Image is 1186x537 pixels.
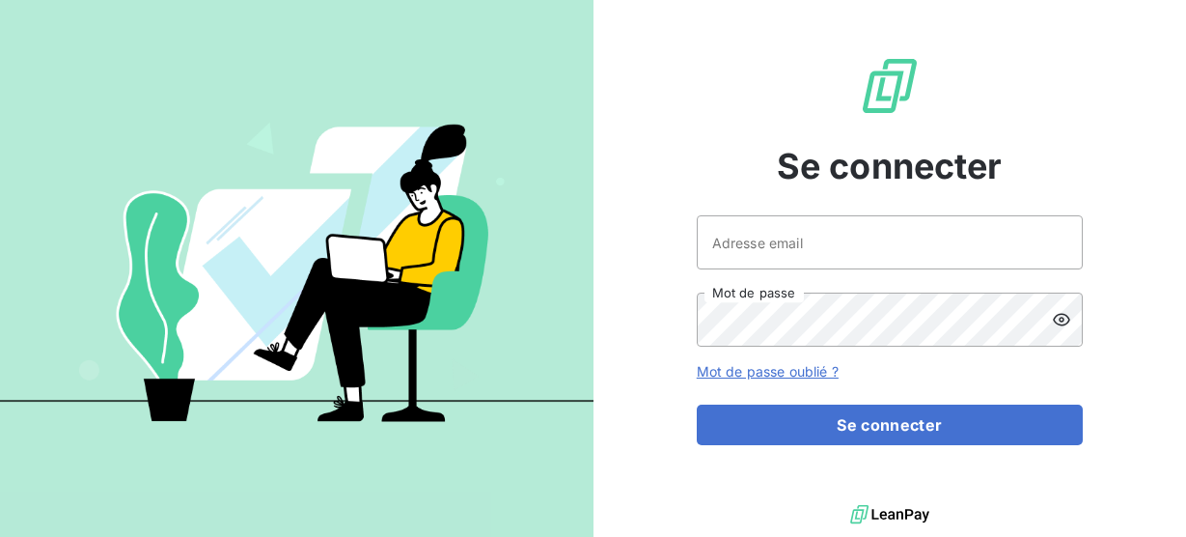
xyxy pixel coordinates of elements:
[850,500,929,529] img: logo
[777,140,1003,192] span: Se connecter
[697,215,1083,269] input: placeholder
[697,363,839,380] a: Mot de passe oublié ?
[859,55,921,117] img: Logo LeanPay
[697,405,1083,445] button: Se connecter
